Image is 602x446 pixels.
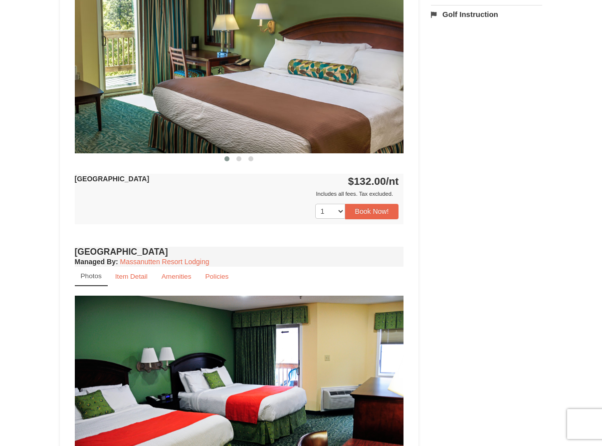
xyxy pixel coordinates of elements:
span: /nt [386,175,399,187]
strong: [GEOGRAPHIC_DATA] [75,175,150,183]
span: Managed By [75,258,116,266]
strong: : [75,258,118,266]
a: Item Detail [109,267,154,286]
small: Policies [205,273,228,280]
a: Massanutten Resort Lodging [120,258,209,266]
strong: $132.00 [348,175,399,187]
h4: [GEOGRAPHIC_DATA] [75,247,404,257]
div: Includes all fees. Tax excluded. [75,189,399,199]
a: Amenities [155,267,198,286]
a: Golf Instruction [431,5,542,23]
small: Photos [81,272,102,280]
small: Item Detail [115,273,148,280]
a: Policies [199,267,235,286]
button: Book Now! [345,204,399,219]
small: Amenities [162,273,192,280]
a: Photos [75,267,108,286]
